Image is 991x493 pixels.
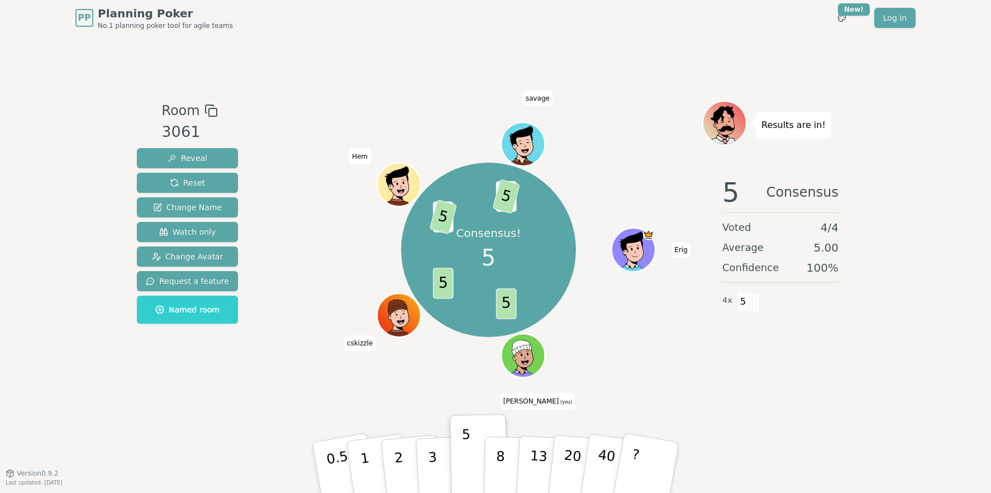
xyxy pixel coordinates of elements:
[6,480,63,486] span: Last updated: [DATE]
[137,296,238,324] button: Named room
[482,241,495,274] span: 5
[838,3,870,16] div: New!
[737,292,750,311] span: 5
[429,199,457,234] span: 5
[75,6,233,30] a: PPPlanning PokerNo.1 planning poker tool for agile teams
[168,153,207,164] span: Reveal
[832,8,852,28] button: New!
[761,117,826,133] p: Results are in!
[501,394,575,409] span: Click to change your name
[170,177,205,188] span: Reset
[462,426,471,487] p: 5
[813,240,838,255] span: 5.00
[159,226,216,238] span: Watch only
[137,222,238,242] button: Watch only
[766,179,838,206] span: Consensus
[492,179,520,214] span: 5
[161,101,199,121] span: Room
[137,271,238,291] button: Request a feature
[807,260,838,276] span: 100 %
[98,21,233,30] span: No.1 planning poker tool for agile teams
[874,8,916,28] a: Log in
[78,11,90,25] span: PP
[155,304,220,315] span: Named room
[152,251,223,262] span: Change Avatar
[349,149,370,164] span: Click to change your name
[671,242,690,258] span: Click to change your name
[722,179,740,206] span: 5
[559,400,573,405] span: (you)
[137,246,238,267] button: Change Avatar
[502,335,543,376] button: Click to change your avatar
[98,6,233,21] span: Planning Poker
[137,148,238,168] button: Reveal
[153,202,222,213] span: Change Name
[17,469,59,478] span: Version 0.9.2
[137,197,238,217] button: Change Name
[432,268,453,298] span: 5
[722,295,732,307] span: 4 x
[821,220,838,235] span: 4 / 4
[722,240,764,255] span: Average
[643,229,654,240] span: Erig is the host
[722,220,751,235] span: Voted
[344,335,375,351] span: Click to change your name
[495,288,516,319] span: 5
[137,173,238,193] button: Reset
[146,276,229,287] span: Request a feature
[161,121,217,144] div: 3061
[523,91,552,106] span: Click to change your name
[722,260,779,276] span: Confidence
[6,469,59,478] button: Version0.9.2
[456,225,521,241] p: Consensus!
